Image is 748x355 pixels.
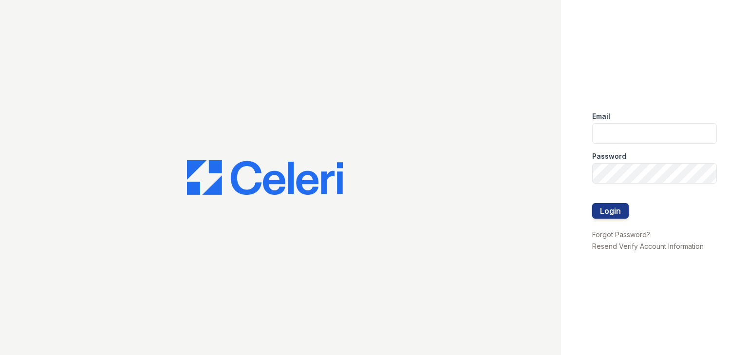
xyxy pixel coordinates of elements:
label: Password [592,151,626,161]
button: Login [592,203,629,219]
img: CE_Logo_Blue-a8612792a0a2168367f1c8372b55b34899dd931a85d93a1a3d3e32e68fde9ad4.png [187,160,343,195]
a: Forgot Password? [592,230,650,239]
label: Email [592,112,610,121]
a: Resend Verify Account Information [592,242,704,250]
